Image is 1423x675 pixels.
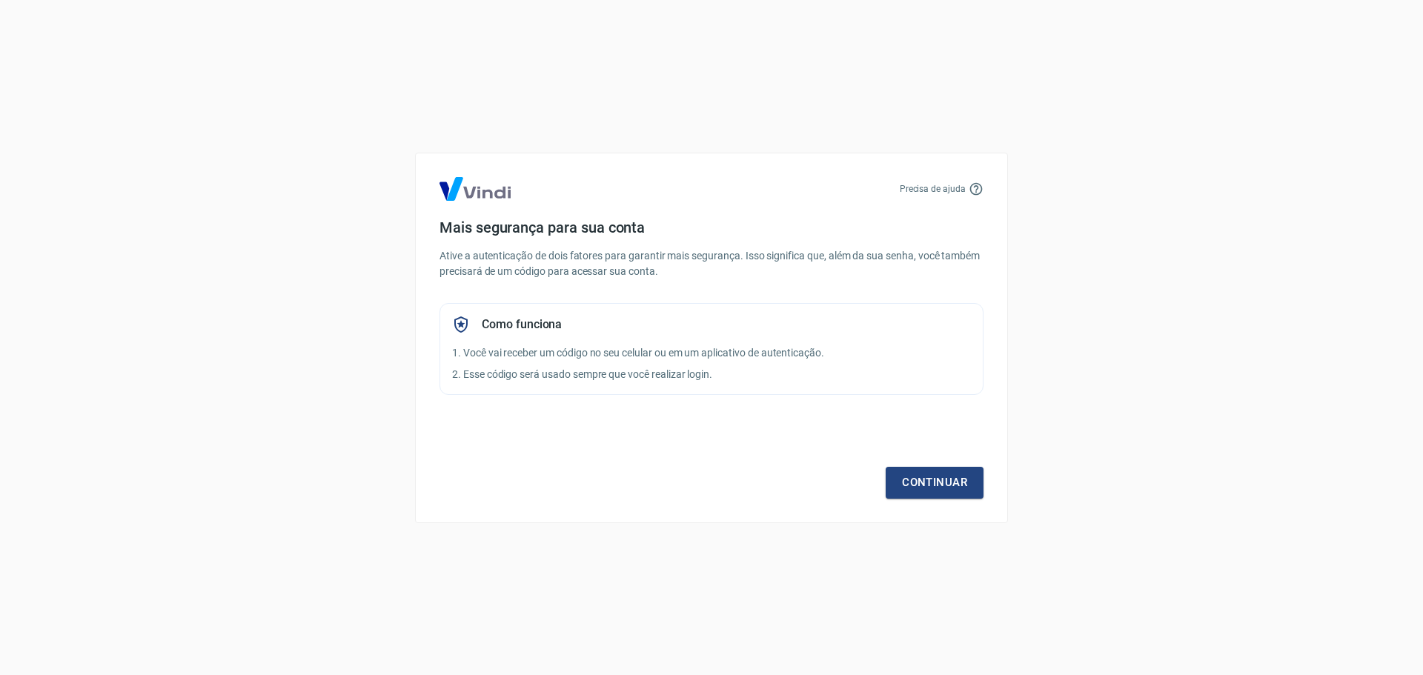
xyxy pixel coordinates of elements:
p: Ative a autenticação de dois fatores para garantir mais segurança. Isso significa que, além da su... [439,248,984,279]
p: 1. Você vai receber um código no seu celular ou em um aplicativo de autenticação. [452,345,971,361]
a: Continuar [886,467,984,498]
img: Logo Vind [439,177,511,201]
h5: Como funciona [482,317,562,332]
h4: Mais segurança para sua conta [439,219,984,236]
p: Precisa de ajuda [900,182,966,196]
p: 2. Esse código será usado sempre que você realizar login. [452,367,971,382]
